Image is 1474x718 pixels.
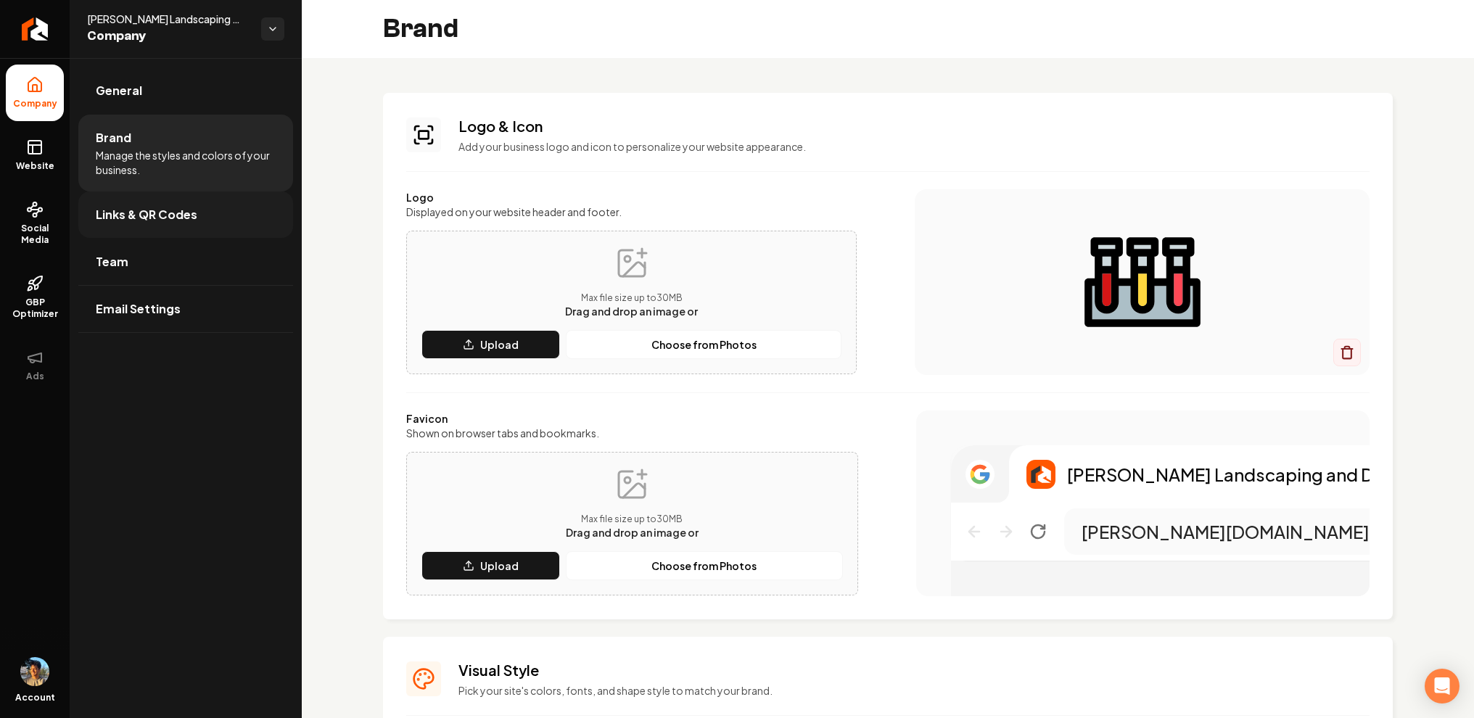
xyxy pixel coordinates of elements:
[566,513,699,525] p: Max file size up to 30 MB
[458,683,1370,698] p: Pick your site's colors, fonts, and shape style to match your brand.
[565,305,698,318] span: Drag and drop an image or
[20,657,49,686] img: Aditya Nair
[6,337,64,394] button: Ads
[96,148,276,177] span: Manage the styles and colors of your business.
[1082,520,1370,543] p: [PERSON_NAME][DOMAIN_NAME]
[458,116,1370,136] h3: Logo & Icon
[458,139,1370,154] p: Add your business logo and icon to personalize your website appearance.
[20,371,50,382] span: Ads
[96,82,142,99] span: General
[10,160,60,172] span: Website
[406,411,858,426] label: Favicon
[6,263,64,331] a: GBP Optimizer
[566,551,842,580] button: Choose from Photos
[565,292,698,304] p: Max file size up to 30 MB
[6,223,64,246] span: Social Media
[566,526,699,539] span: Drag and drop an image or
[6,127,64,183] a: Website
[78,191,293,238] a: Links & QR Codes
[22,17,49,41] img: Rebolt Logo
[6,189,64,257] a: Social Media
[87,12,250,26] span: [PERSON_NAME] Landscaping and Design
[96,129,131,147] span: Brand
[1067,463,1420,486] p: [PERSON_NAME] Landscaping and Design
[1026,460,1055,489] img: Logo
[480,337,519,352] p: Upload
[7,98,63,110] span: Company
[651,558,757,573] p: Choose from Photos
[383,15,458,44] h2: Brand
[78,67,293,114] a: General
[944,224,1341,340] img: Logo
[421,551,560,580] button: Upload
[651,337,757,352] p: Choose from Photos
[96,253,128,271] span: Team
[566,330,842,359] button: Choose from Photos
[78,239,293,285] a: Team
[480,558,519,573] p: Upload
[96,206,197,223] span: Links & QR Codes
[421,330,560,359] button: Upload
[458,660,1370,680] h3: Visual Style
[20,657,49,686] button: Open user button
[96,300,181,318] span: Email Settings
[6,297,64,320] span: GBP Optimizer
[78,286,293,332] a: Email Settings
[15,692,55,703] span: Account
[406,190,857,205] label: Logo
[1425,669,1459,703] div: Open Intercom Messenger
[406,205,857,219] label: Displayed on your website header and footer.
[87,26,250,46] span: Company
[406,426,858,440] label: Shown on browser tabs and bookmarks.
